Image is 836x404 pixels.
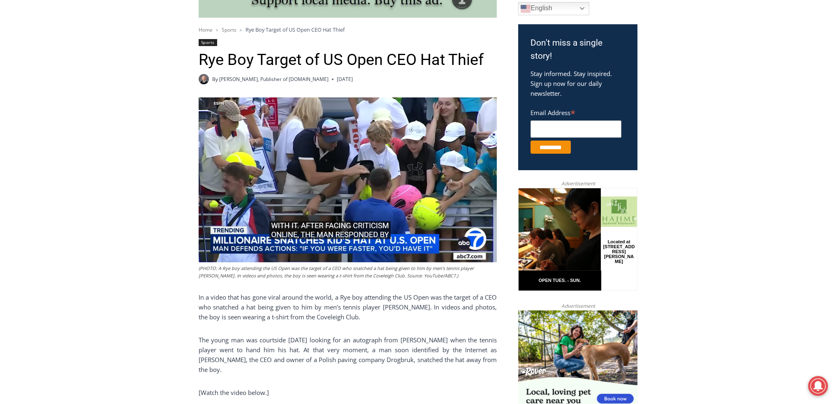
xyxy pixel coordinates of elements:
a: Author image [199,74,209,84]
a: Open Tues. - Sun. [PHONE_NUMBER] [0,83,83,102]
span: Intern @ [DOMAIN_NAME] [215,82,381,100]
span: Advertisement [553,180,603,187]
a: Book [PERSON_NAME]'s Good Humor for Your Event [244,2,297,37]
a: Sports [222,26,236,33]
span: In a video that has gone viral around the world, a Rye boy attending the US Open was the target o... [199,293,497,321]
a: [PERSON_NAME], Publisher of [DOMAIN_NAME] [219,76,329,83]
span: The young man was courtside [DATE] looking for an autograph from [PERSON_NAME] when the tennis pl... [199,336,497,374]
div: No Generators on Trucks so No Noise or Pollution [54,15,203,23]
a: English [518,2,589,15]
span: Rye Boy Target of US Open CEO Hat Thief [245,26,345,33]
nav: Breadcrumbs [199,25,497,34]
span: By [212,75,218,83]
label: Email Address [530,104,621,119]
p: Stay informed. Stay inspired. Sign up now for our daily newsletter. [530,69,625,98]
span: > [240,27,242,33]
a: Home [199,26,213,33]
img: en [521,4,530,14]
div: Located at [STREET_ADDRESS][PERSON_NAME] [84,51,117,98]
span: > [216,27,218,33]
time: [DATE] [337,75,353,83]
span: Advertisement [553,302,603,310]
h1: Rye Boy Target of US Open CEO Hat Thief [199,51,497,69]
h3: Don't miss a single story! [530,37,625,62]
a: Sports [199,39,217,46]
img: (PHOTO: A Rye boy attending the US Open was the target of a CEO who snatched a hat being given to... [199,97,497,262]
a: Intern @ [DOMAIN_NAME] [198,80,398,102]
div: "I learned about the history of a place I’d honestly never considered even as a resident of [GEOG... [208,0,389,80]
figcaption: (PHOTO: A Rye boy attending the US Open was the target of a CEO who snatched a hat being given to... [199,265,497,279]
span: Open Tues. - Sun. [PHONE_NUMBER] [2,85,81,116]
h4: Book [PERSON_NAME]'s Good Humor for Your Event [250,9,286,32]
p: [Watch the video below.] [199,388,497,397]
